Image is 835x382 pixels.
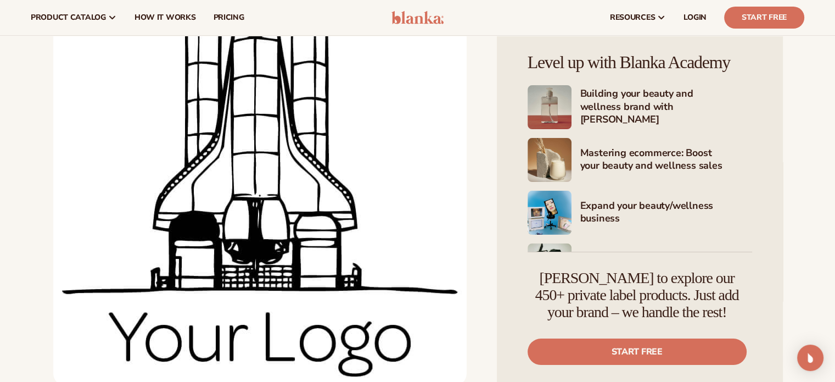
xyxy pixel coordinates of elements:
span: pricing [213,13,244,22]
span: LOGIN [683,13,707,22]
a: Shopify Image 5 Marketing your beauty and wellness brand 101 [528,243,752,287]
a: Shopify Image 2 Building your beauty and wellness brand with [PERSON_NAME] [528,85,752,129]
span: product catalog [31,13,106,22]
h4: Mastering ecommerce: Boost your beauty and wellness sales [580,147,752,174]
h4: Building your beauty and wellness brand with [PERSON_NAME] [580,87,752,127]
span: resources [610,13,655,22]
img: Shopify Image 2 [528,85,571,129]
a: Shopify Image 4 Expand your beauty/wellness business [528,191,752,235]
div: Open Intercom Messenger [797,345,823,371]
img: Shopify Image 5 [528,243,571,287]
a: Start free [528,339,747,365]
h4: Expand your beauty/wellness business [580,200,752,226]
span: How It Works [135,13,196,22]
h4: Level up with Blanka Academy [528,53,752,72]
a: Shopify Image 3 Mastering ecommerce: Boost your beauty and wellness sales [528,138,752,182]
img: Shopify Image 3 [528,138,571,182]
img: Shopify Image 4 [528,191,571,235]
img: logo [391,11,444,24]
a: Start Free [724,7,804,29]
h4: [PERSON_NAME] to explore our 450+ private label products. Just add your brand – we handle the rest! [528,270,747,320]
